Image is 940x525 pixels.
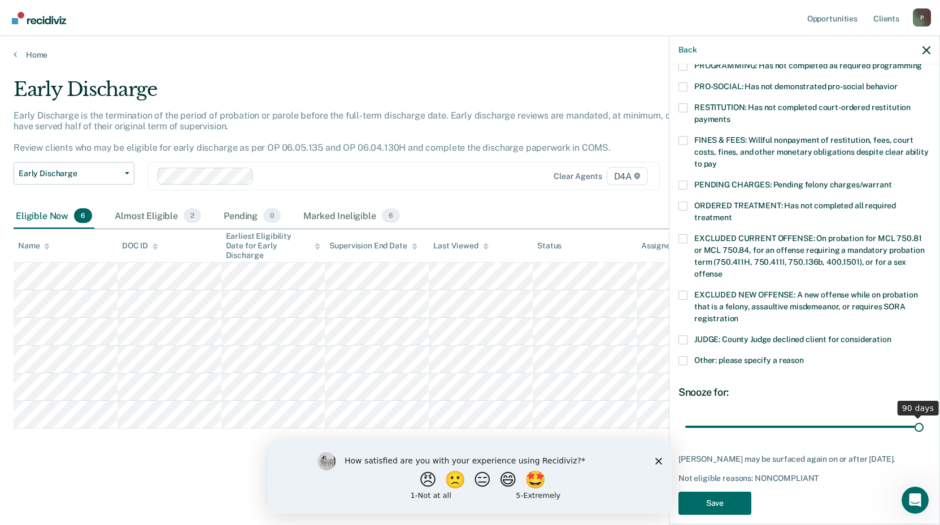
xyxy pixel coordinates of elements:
[184,208,201,223] span: 2
[301,204,402,229] div: Marked Ineligible
[678,386,930,399] div: Snooze for:
[607,167,648,185] span: D4A
[641,241,694,251] div: Assigned to
[694,82,898,91] span: PRO-SOCIAL: Has not demonstrated pro-social behavior
[694,201,896,222] span: ORDERED TREATMENT: Has not completed all required treatment
[112,204,203,229] div: Almost Eligible
[263,208,281,223] span: 0
[694,234,924,278] span: EXCLUDED CURRENT OFFENSE: On probation for MCL 750.81 or MCL 750.84, for an offense requiring a m...
[329,241,417,251] div: Supervision End Date
[694,180,891,189] span: PENDING CHARGES: Pending felony charges/warrant
[902,487,929,514] iframe: Intercom live chat
[913,8,931,27] button: Profile dropdown button
[537,241,562,251] div: Status
[694,103,911,124] span: RESTITUTION: Has not completed court-ordered restitution payments
[694,135,929,168] span: FINES & FEES: Willful nonpayment of restitution, fees, court costs, fines, and other monetary obl...
[382,208,400,223] span: 6
[14,78,719,110] div: Early Discharge
[694,61,922,70] span: PROGRAMMING: Has not completed all required programming
[554,172,602,181] div: Clear agents
[898,401,939,415] div: 90 days
[678,45,697,55] button: Back
[268,441,672,514] iframe: Survey by Kim from Recidiviz
[18,241,50,251] div: Name
[694,335,891,344] span: JUDGE: County Judge declined client for consideration
[226,231,321,260] div: Earliest Eligibility Date for Early Discharge
[14,110,715,154] p: Early Discharge is the termination of the period of probation or parole before the full-term disc...
[14,204,94,229] div: Eligible Now
[694,290,917,323] span: EXCLUDED NEW OFFENSE: A new offense while on probation that is a felony, assaultive misdemeanor, ...
[122,241,158,251] div: DOC ID
[74,208,92,223] span: 6
[678,454,930,464] div: [PERSON_NAME] may be surfaced again on or after [DATE].
[678,492,751,515] button: Save
[678,474,930,483] div: Not eligible reasons: NONCOMPLIANT
[694,356,804,365] span: Other: please specify a reason
[221,204,283,229] div: Pending
[14,50,926,60] a: Home
[19,169,120,178] span: Early Discharge
[913,8,931,27] div: P
[433,241,488,251] div: Last Viewed
[12,12,66,24] img: Recidiviz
